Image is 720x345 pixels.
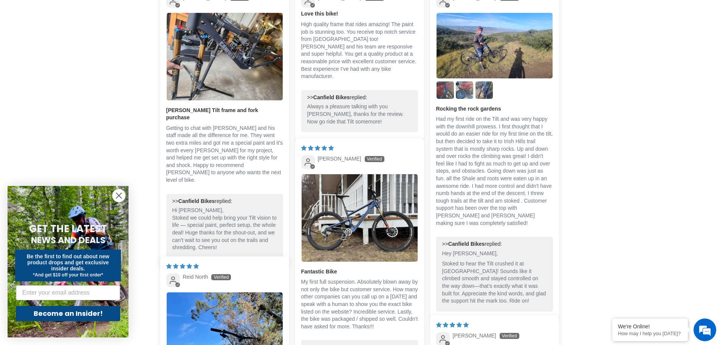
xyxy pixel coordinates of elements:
[16,285,120,300] input: Enter your email address
[618,323,682,329] div: We're Online!
[456,81,473,99] img: User picture
[453,333,496,339] span: [PERSON_NAME]
[302,174,418,262] img: User picture
[172,207,277,251] p: Hi [PERSON_NAME], Stoked we could help bring your Tilt vision to life — special paint, perfect se...
[178,198,215,204] b: Canfield Bikes
[183,274,208,280] span: Reid North
[442,240,547,248] div: >> replied:
[29,222,107,236] span: GET THE LATEST
[301,21,418,80] p: High quality frame that rides amazing! The paint job is stunning too. You receive top notch servi...
[618,331,682,336] p: How may I help you today?
[31,234,105,246] span: NEWS AND DEALS
[301,10,418,18] b: Love this bike!
[442,250,547,258] p: Hey [PERSON_NAME],
[436,322,469,328] span: 5 star review
[16,306,120,321] button: Become an Insider!
[455,81,474,99] a: Link to user picture 3
[112,189,125,202] button: Close dialog
[448,241,485,247] b: Canfield Bikes
[166,125,283,184] p: Getting to chat with [PERSON_NAME] and his staff made all the difference for me. They went two ex...
[313,94,350,100] b: Canfield Bikes
[436,12,553,79] a: Link to user picture 1
[301,174,418,262] a: Link to user picture 1
[437,81,454,99] img: User picture
[301,268,418,276] b: Fantastic Bike
[301,145,334,151] span: 5 star review
[27,253,110,272] span: Be the first to find out about new product drops and get exclusive insider deals.
[307,103,412,125] p: Always a pleasure talking with you [PERSON_NAME], thanks for the review. Now go ride that Tilt so...
[436,116,553,227] p: Had my first ride on the Tilt and was very happy with the downhill prowess. I first thought that ...
[436,81,454,99] a: Link to user picture 2
[475,81,493,99] img: User picture
[307,94,412,101] div: >> replied:
[436,105,553,113] b: Rocking the rock gardens
[167,13,283,100] img: User picture
[318,156,361,162] span: [PERSON_NAME]
[301,278,418,330] p: My first full suspension. Absolutely blown away by not only the bike but customer service. How ma...
[442,260,547,305] p: Stoked to hear the Tilt crushed it at [GEOGRAPHIC_DATA]! Sounds like it climbed smooth and stayed...
[166,263,199,269] span: 5 star review
[172,198,277,205] div: >> replied:
[437,13,553,78] img: User picture
[33,272,103,278] span: *And get $10 off your first order*
[166,107,283,122] b: [PERSON_NAME] Tilt frame and fork purchase
[475,81,493,99] a: Link to user picture 4
[166,12,283,101] a: Link to user picture 1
